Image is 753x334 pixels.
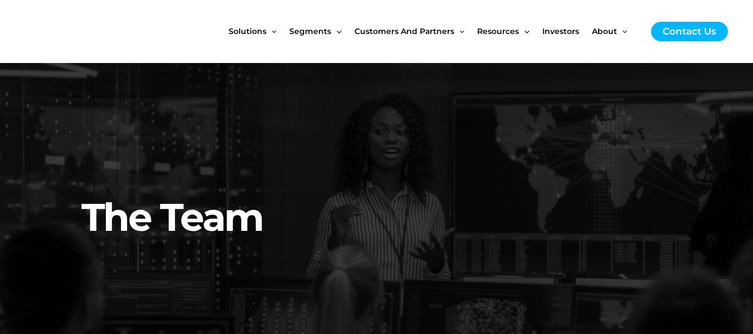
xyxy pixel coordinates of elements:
[81,93,681,243] h2: The Team
[542,8,579,55] span: Investors
[454,8,464,55] span: Menu Toggle
[617,8,627,55] span: Menu Toggle
[354,8,454,55] span: Customers and Partners
[477,8,519,55] span: Resources
[331,8,341,55] span: Menu Toggle
[20,8,153,55] img: CyberCatch
[542,8,592,55] a: Investors
[592,8,617,55] span: About
[229,8,640,55] nav: Site Navigation: New Main Menu
[651,22,728,41] a: Contact Us
[229,8,266,55] span: Solutions
[519,8,529,55] span: Menu Toggle
[289,8,331,55] span: Segments
[266,8,276,55] span: Menu Toggle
